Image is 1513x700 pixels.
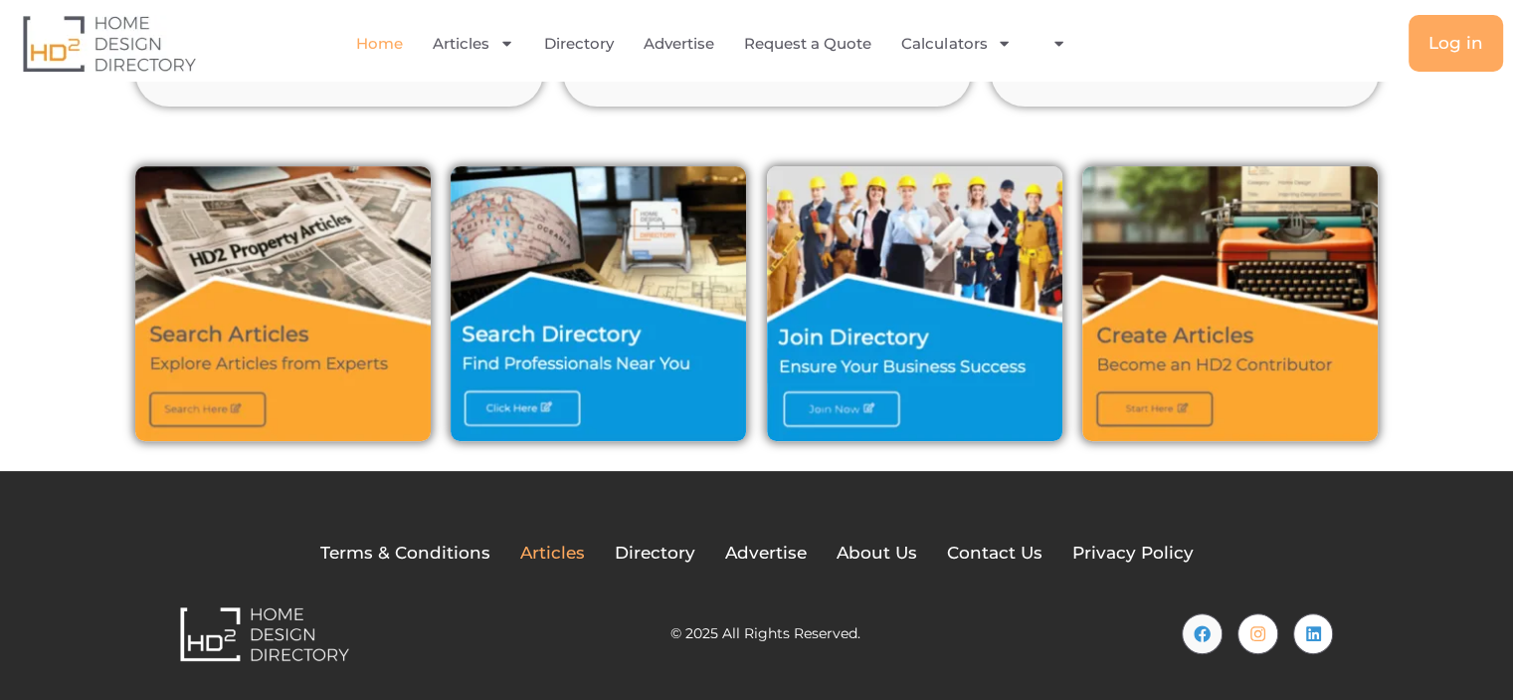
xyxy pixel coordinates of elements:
a: Advertise [725,541,807,567]
a: Log in [1409,15,1503,72]
a: Directory [615,541,695,567]
nav: Menu [308,21,1129,67]
a: Contact Us [947,541,1042,567]
a: Advertise [644,21,714,67]
span: Log in [1428,35,1483,52]
a: Articles [520,541,585,567]
a: Calculators [901,21,1012,67]
h2: © 2025 All Rights Reserved. [670,626,860,640]
a: About Us [837,541,917,567]
a: Privacy Policy [1072,541,1194,567]
a: Articles [433,21,514,67]
a: Request a Quote [744,21,871,67]
a: Directory [544,21,614,67]
a: Terms & Conditions [320,541,490,567]
a: Home [356,21,403,67]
